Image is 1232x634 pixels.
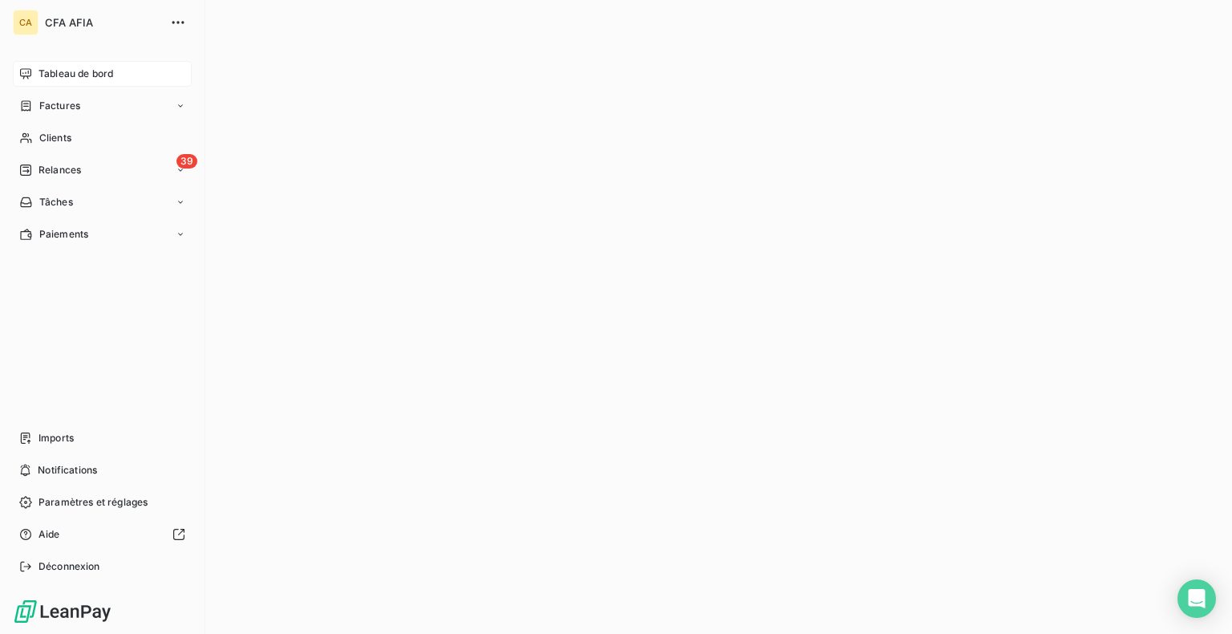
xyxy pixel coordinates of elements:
[38,163,81,177] span: Relances
[38,527,60,542] span: Aide
[45,16,160,29] span: CFA AFIA
[39,131,71,145] span: Clients
[1177,579,1216,618] div: Open Intercom Messenger
[39,99,80,113] span: Factures
[13,599,112,624] img: Logo LeanPay
[13,522,192,547] a: Aide
[13,10,38,35] div: CA
[38,495,148,510] span: Paramètres et réglages
[38,463,97,478] span: Notifications
[38,559,100,574] span: Déconnexion
[38,67,113,81] span: Tableau de bord
[39,227,88,242] span: Paiements
[176,154,197,169] span: 39
[39,195,73,209] span: Tâches
[38,431,74,445] span: Imports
